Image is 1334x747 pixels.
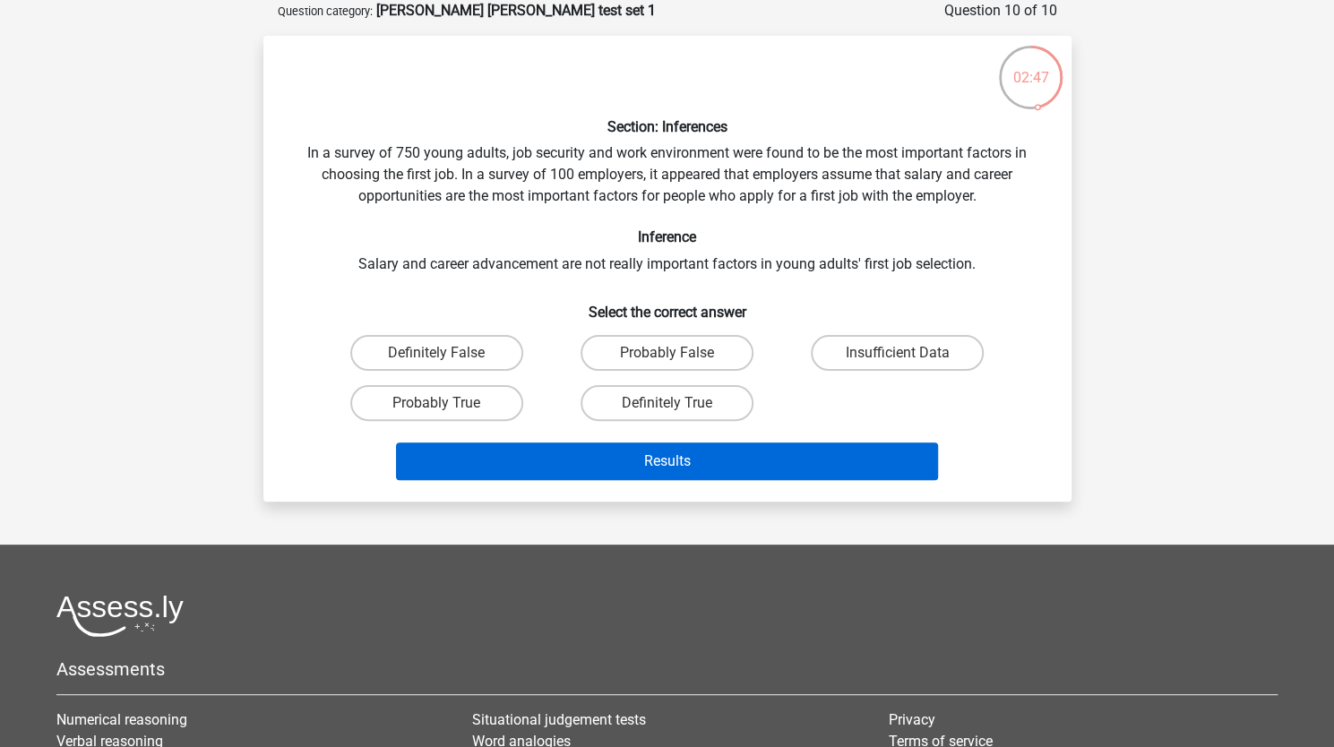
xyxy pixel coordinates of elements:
label: Insufficient Data [811,335,984,371]
h6: Select the correct answer [292,289,1043,321]
small: Question category: [278,4,373,18]
h5: Assessments [56,658,1278,680]
label: Definitely True [581,385,753,421]
img: Assessly logo [56,595,184,637]
label: Definitely False [350,335,523,371]
h6: Inference [292,228,1043,245]
div: 02:47 [997,44,1064,89]
label: Probably False [581,335,753,371]
a: Situational judgement tests [472,711,646,728]
a: Numerical reasoning [56,711,187,728]
h6: Section: Inferences [292,118,1043,135]
strong: [PERSON_NAME] [PERSON_NAME] test set 1 [376,2,656,19]
div: In a survey of 750 young adults, job security and work environment were found to be the most impo... [271,50,1064,487]
label: Probably True [350,385,523,421]
a: Privacy [889,711,935,728]
button: Results [396,442,938,480]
